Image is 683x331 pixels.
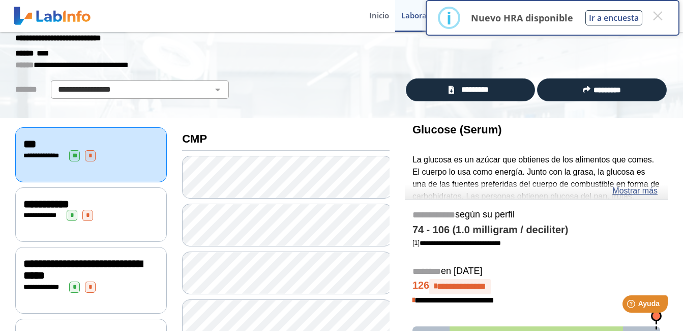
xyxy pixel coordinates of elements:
h5: según su perfil [412,209,660,221]
iframe: Help widget launcher [592,291,672,320]
b: CMP [182,132,207,145]
h5: en [DATE] [412,266,660,278]
button: Ir a encuesta [585,10,642,25]
b: Glucose (Serum) [412,123,502,136]
button: Close this dialog [648,7,667,25]
h4: 74 - 106 (1.0 milligram / deciliter) [412,224,660,236]
div: i [447,9,452,27]
a: [1] [412,239,501,246]
a: Mostrar más [612,185,658,197]
h4: 126 [412,279,660,294]
p: Nuevo HRA disponible [471,12,573,24]
p: La glucosa es un azúcar que obtienes de los alimentos que comes. El cuerpo lo usa como energía. J... [412,154,660,251]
